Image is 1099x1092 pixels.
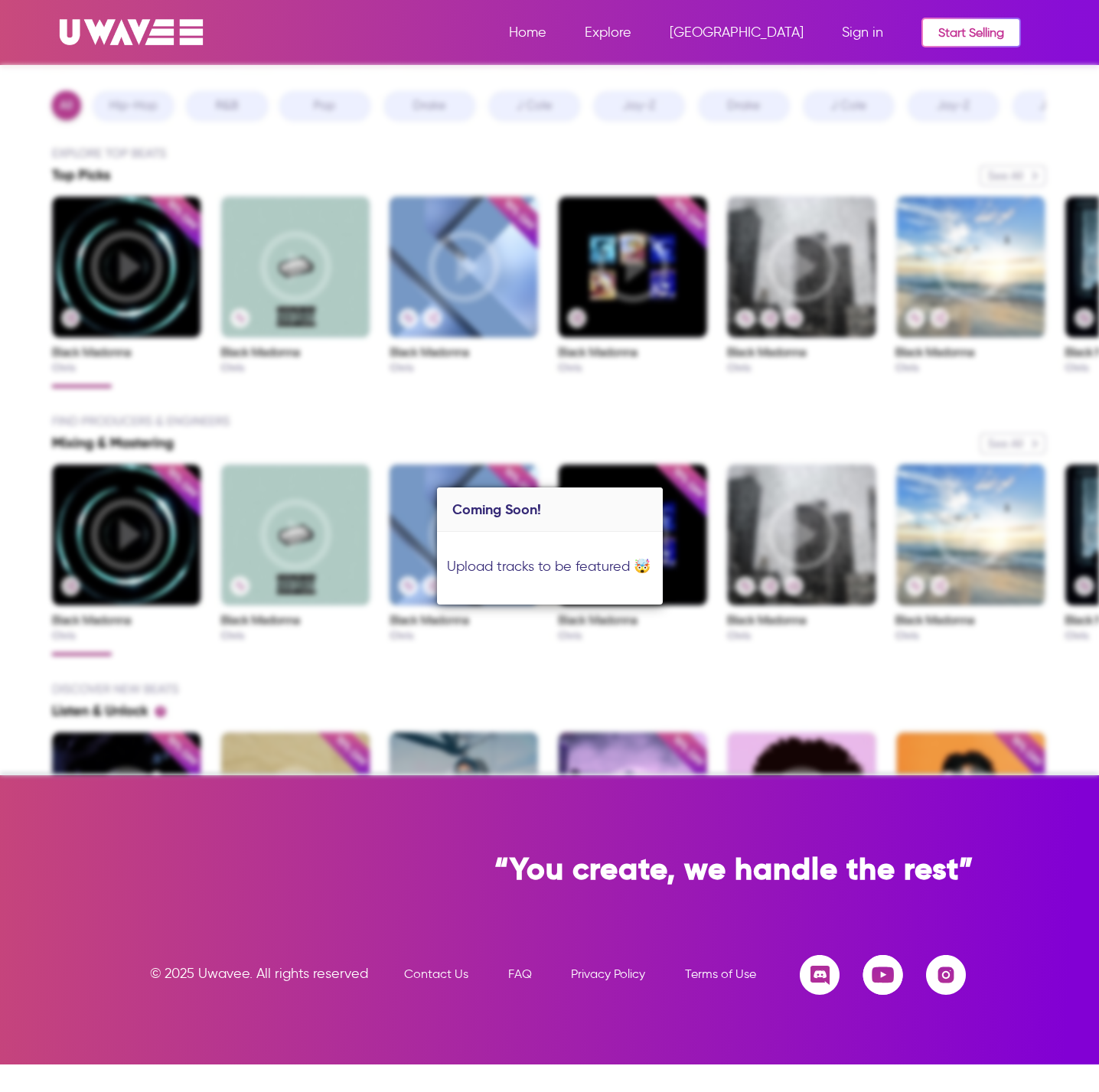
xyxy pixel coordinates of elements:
span: Coming Soon! [452,500,541,518]
span: Home [509,24,546,41]
a: [GEOGRAPHIC_DATA] [670,24,842,41]
a: FAQ [508,967,532,981]
img: ic_youtube.svg [863,955,903,995]
span: Sign in [842,24,883,41]
a: Terms of Use [685,967,756,981]
a: Start Selling [921,18,1021,47]
span: Upload tracks to be featured 🤯 [447,556,651,577]
img: logo-white.png [40,14,223,51]
a: Privacy Policy [571,967,645,981]
span: Start Selling [938,25,1004,40]
span: Explore [585,24,631,41]
span: [GEOGRAPHIC_DATA] [670,24,804,41]
span: “You create, we handle the rest” [494,849,974,888]
img: ic_instagram.svg [926,955,966,995]
a: Contact Us [404,967,468,981]
a: Explore [585,24,670,41]
a: Home [509,24,585,41]
span: © 2025 Uwavee. All rights reserved [150,963,368,984]
img: ic_discord.svg [800,955,840,995]
a: Sign in [842,24,921,41]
